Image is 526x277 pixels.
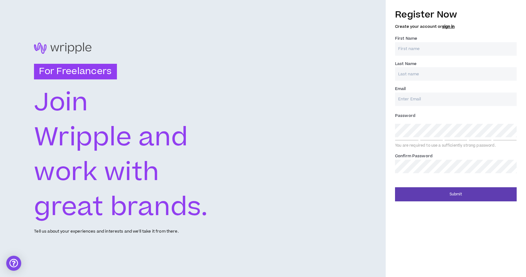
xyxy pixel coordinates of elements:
span: Password [395,113,415,118]
text: great brands. [34,189,208,225]
label: First Name [395,33,417,43]
a: sign in [442,24,455,29]
div: You are required to use a sufficiently strong password. [395,143,517,148]
label: Email [395,84,406,94]
h3: For Freelancers [34,64,117,79]
label: Confirm Password [395,151,432,161]
text: Wripple and [34,119,188,156]
h5: Create your account or [395,24,517,29]
text: work with [34,154,160,190]
h3: Register Now [395,8,517,21]
div: Open Intercom Messenger [6,256,21,271]
text: Join [34,84,88,121]
button: Submit [395,187,517,201]
input: Enter Email [395,93,517,106]
input: First name [395,42,517,56]
label: Last Name [395,59,417,69]
p: Tell us about your experiences and interests and we'll take it from there. [34,229,178,234]
input: Last name [395,67,517,81]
